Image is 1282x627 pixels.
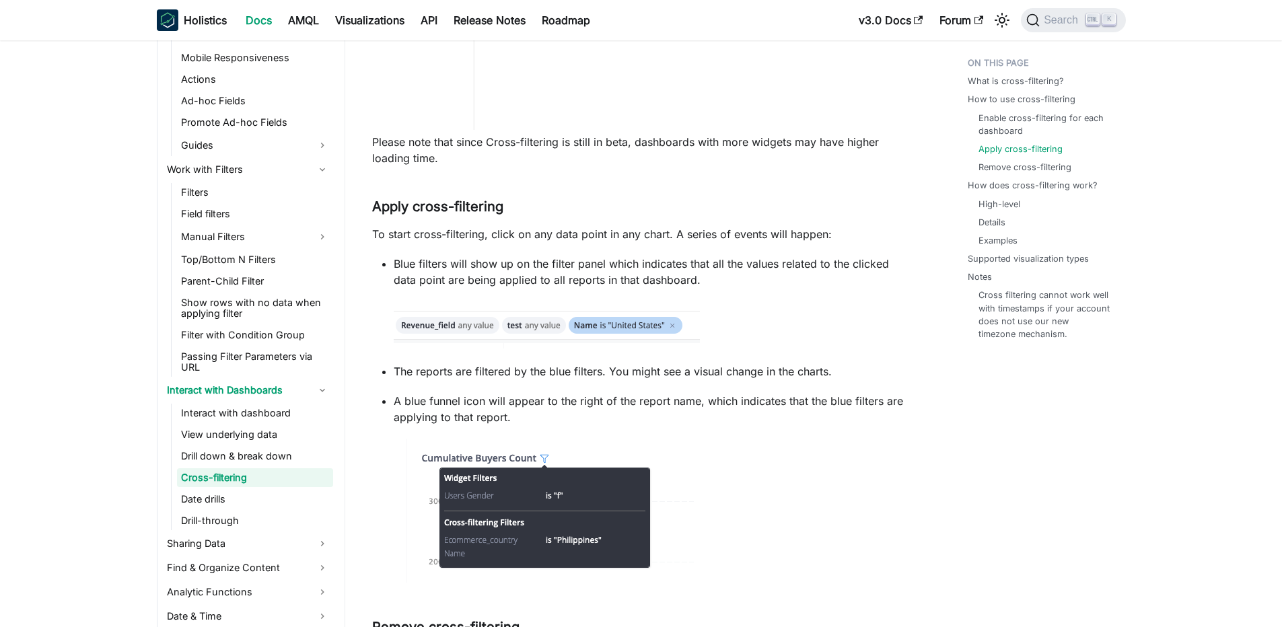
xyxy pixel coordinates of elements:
a: Enable cross-filtering for each dashboard [978,112,1112,137]
a: Cross-filtering [177,468,333,487]
a: Cross filtering cannot work well with timestamps if your account does not use our new timezone me... [978,289,1112,340]
a: Actions [177,70,333,89]
p: Please note that since Cross-filtering is still in beta, dashboards with more widgets may have hi... [372,134,914,166]
b: Holistics [184,12,227,28]
a: Parent-Child Filter [177,272,333,291]
a: How to use cross-filtering [968,93,1075,106]
a: Interact with Dashboards [163,379,333,401]
a: Date & Time [163,605,333,627]
a: Filter with Condition Group [177,326,333,344]
a: Examples [978,234,1018,247]
p: Blue filters will show up on the filter panel which indicates that all the values related to the ... [394,256,914,288]
a: What is cross-filtering? [968,75,1064,87]
a: Roadmap [534,9,598,31]
a: Work with Filters [163,159,333,180]
a: Filters [177,183,333,202]
a: Manual Filters [177,226,333,248]
nav: Docs sidebar [143,40,345,627]
a: Forum [931,9,991,31]
a: Guides [177,135,333,156]
a: Promote Ad-hoc Fields [177,113,333,132]
a: Show rows with no data when applying filter [177,293,333,323]
a: Details [978,216,1005,229]
span: Search [1040,14,1086,26]
a: Passing Filter Parameters via URL [177,347,333,377]
a: Release Notes [446,9,534,31]
a: Docs [238,9,280,31]
a: View underlying data [177,425,333,444]
a: Remove cross-filtering [978,161,1071,174]
a: v3.0 Docs [851,9,931,31]
a: Drill down & break down [177,447,333,466]
p: A blue funnel icon will appear to the right of the report name, which indicates that the blue fil... [394,393,914,425]
a: Top/Bottom N Filters [177,250,333,269]
a: Analytic Functions [163,581,333,603]
button: Search (Ctrl+K) [1021,8,1125,32]
a: Sharing Data [163,533,333,554]
a: Notes [968,270,992,283]
h3: Apply cross-filtering [372,198,914,215]
a: Apply cross-filtering [978,143,1063,155]
a: How does cross-filtering work? [968,179,1098,192]
button: Switch between dark and light mode (currently light mode) [991,9,1013,31]
a: HolisticsHolistics [157,9,227,31]
img: Holistics [157,9,178,31]
a: Interact with dashboard [177,404,333,422]
a: Visualizations [327,9,413,31]
p: To start cross-filtering, click on any data point in any chart. A series of events will happen: [372,226,914,242]
a: AMQL [280,9,327,31]
a: Supported visualization types [968,252,1089,265]
a: API [413,9,446,31]
a: Field filters [177,205,333,223]
a: Date drills [177,490,333,509]
a: High-level [978,198,1020,211]
a: Ad-hoc Fields [177,91,333,110]
p: The reports are filtered by the blue filters. You might see a visual change in the charts. [394,363,914,379]
a: Drill-through [177,511,333,530]
kbd: K [1102,13,1116,26]
a: Mobile Responsiveness [177,48,333,67]
a: Find & Organize Content [163,557,333,579]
